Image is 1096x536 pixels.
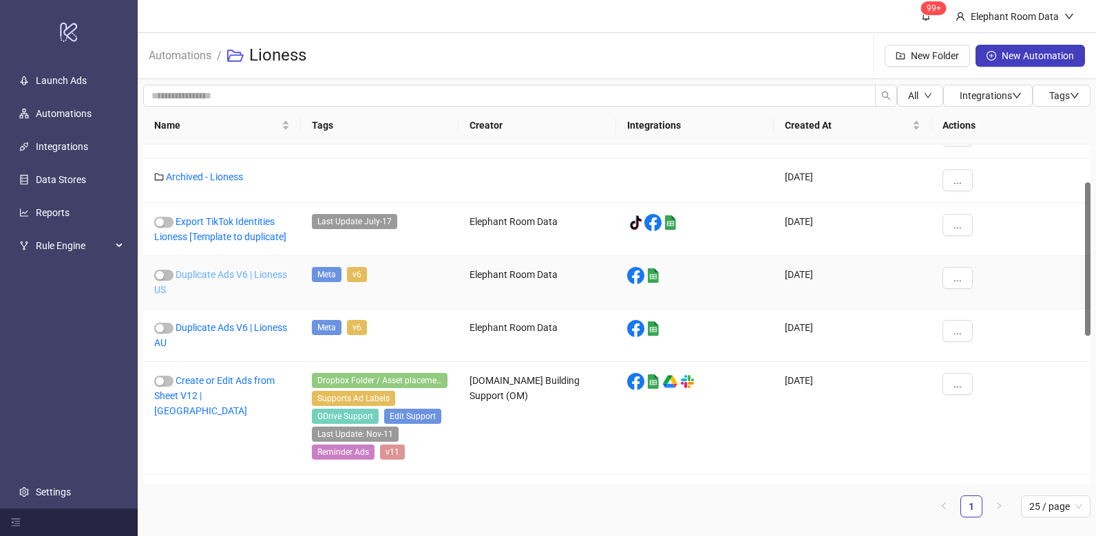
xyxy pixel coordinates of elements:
[943,85,1033,107] button: Integrationsdown
[942,373,973,395] button: ...
[301,107,459,144] th: Tags
[933,495,955,517] button: left
[154,172,164,182] span: folder
[1064,12,1074,21] span: down
[154,322,287,348] a: Duplicate Ads V6 | Lioness AU
[774,203,931,256] div: [DATE]
[1002,50,1074,61] span: New Automation
[942,214,973,236] button: ...
[1033,85,1090,107] button: Tagsdown
[921,1,947,15] sup: 1443
[1070,91,1079,100] span: down
[961,496,982,517] a: 1
[897,85,943,107] button: Alldown
[976,45,1085,67] button: New Automation
[987,51,996,61] span: plus-circle
[616,107,774,144] th: Integrations
[988,495,1010,517] button: right
[19,241,29,250] span: fork
[953,378,962,389] span: ...
[459,256,616,309] div: Elephant Room Data
[36,232,112,259] span: Rule Engine
[953,272,962,283] span: ...
[921,11,931,21] span: bell
[143,107,301,144] th: Name
[942,267,973,289] button: ...
[942,320,973,342] button: ...
[965,9,1064,24] div: Elephant Room Data
[347,267,367,282] span: v6
[924,92,932,100] span: down
[154,118,279,133] span: Name
[312,214,397,229] span: Last Update July-17
[312,391,395,406] span: Supports Ad Labels
[312,373,447,388] span: Dropbox Folder / Asset placement detection
[774,256,931,309] div: [DATE]
[36,486,71,497] a: Settings
[166,171,243,182] a: Archived - Lioness
[953,325,962,336] span: ...
[774,309,931,362] div: [DATE]
[940,502,948,510] span: left
[896,51,905,61] span: folder-add
[1029,496,1082,517] span: 25 / page
[1021,495,1090,517] div: Page Size
[774,362,931,474] div: [DATE]
[774,158,931,203] div: [DATE]
[249,45,306,67] h3: Lioness
[380,444,405,460] span: v11
[347,320,367,335] span: v6
[953,219,962,231] span: ...
[36,141,88,152] a: Integrations
[933,495,955,517] li: Previous Page
[881,91,891,100] span: search
[154,269,287,295] a: Duplicate Ads V6 | Lioness US
[154,375,275,416] a: Create or Edit Ads from Sheet V12 | [GEOGRAPHIC_DATA]
[911,50,959,61] span: New Folder
[227,47,244,64] span: folder-open
[312,409,379,424] span: GDrive Support
[1012,91,1022,100] span: down
[36,207,70,218] a: Reports
[960,495,982,517] li: 1
[960,90,1022,101] span: Integrations
[36,75,87,86] a: Launch Ads
[885,45,970,67] button: New Folder
[459,309,616,362] div: Elephant Room Data
[312,444,375,460] span: Reminder Ads
[11,517,21,527] span: menu-fold
[36,108,92,119] a: Automations
[146,47,214,62] a: Automations
[36,174,86,185] a: Data Stores
[459,362,616,474] div: [DOMAIN_NAME] Building Support (OM)
[785,118,909,133] span: Created At
[931,107,1090,144] th: Actions
[988,495,1010,517] li: Next Page
[995,502,1003,510] span: right
[217,34,222,78] li: /
[942,169,973,191] button: ...
[312,320,341,335] span: Meta
[459,107,616,144] th: Creator
[1049,90,1079,101] span: Tags
[459,203,616,256] div: Elephant Room Data
[312,267,341,282] span: Meta
[774,107,931,144] th: Created At
[908,90,918,101] span: All
[154,216,286,242] a: Export TikTok Identities Lioness [Template to duplicate]
[956,12,965,21] span: user
[953,175,962,186] span: ...
[312,427,399,442] span: Last Update: Nov-11
[384,409,441,424] span: Edit Support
